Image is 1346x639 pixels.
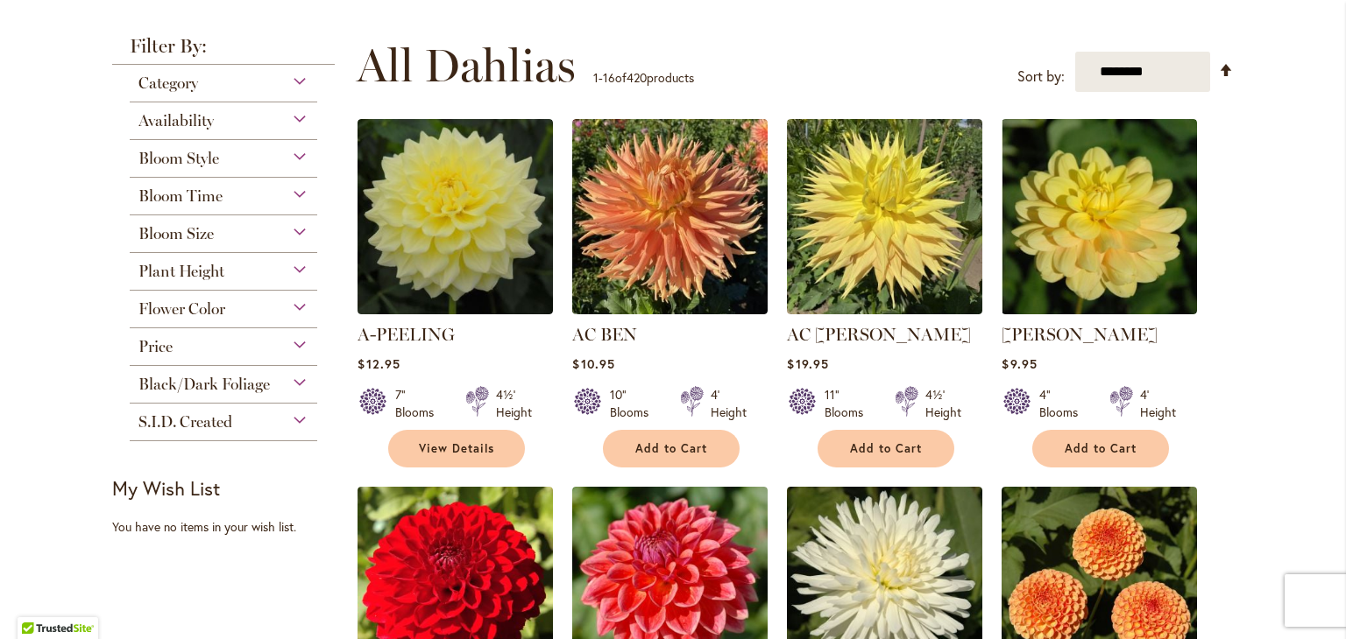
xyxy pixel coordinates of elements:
[1017,60,1065,93] label: Sort by:
[395,386,444,421] div: 7" Blooms
[610,386,659,421] div: 10" Blooms
[1065,441,1137,456] span: Add to Cart
[419,441,494,456] span: View Details
[358,355,400,372] span: $12.95
[138,299,225,319] span: Flower Color
[138,224,214,243] span: Bloom Size
[1002,324,1158,345] a: [PERSON_NAME]
[138,74,198,93] span: Category
[1140,386,1176,421] div: 4' Height
[358,301,553,318] a: A-Peeling
[925,386,961,421] div: 4½' Height
[358,119,553,314] img: A-Peeling
[850,441,922,456] span: Add to Cart
[138,337,173,356] span: Price
[603,69,615,86] span: 16
[388,430,525,467] a: View Details
[138,111,214,130] span: Availability
[358,324,455,345] a: A-PEELING
[572,355,614,372] span: $10.95
[787,301,982,318] a: AC Jeri
[138,262,224,281] span: Plant Height
[603,430,740,467] button: Add to Cart
[138,375,270,394] span: Black/Dark Foliage
[1002,355,1037,372] span: $9.95
[1002,119,1197,314] img: AHOY MATEY
[138,412,232,432] span: S.I.D. Created
[627,69,647,86] span: 420
[138,149,219,168] span: Bloom Style
[787,355,828,372] span: $19.95
[818,430,954,467] button: Add to Cart
[112,37,335,65] strong: Filter By:
[787,119,982,314] img: AC Jeri
[572,119,768,314] img: AC BEN
[635,441,707,456] span: Add to Cart
[711,386,747,421] div: 4' Height
[825,386,874,421] div: 11" Blooms
[593,69,599,86] span: 1
[572,301,768,318] a: AC BEN
[112,518,346,536] div: You have no items in your wish list.
[112,475,220,501] strong: My Wish List
[1039,386,1088,421] div: 4" Blooms
[13,577,62,626] iframe: Launch Accessibility Center
[572,324,637,345] a: AC BEN
[1032,430,1169,467] button: Add to Cart
[357,39,576,92] span: All Dahlias
[593,64,694,92] p: - of products
[1002,301,1197,318] a: AHOY MATEY
[787,324,971,345] a: AC [PERSON_NAME]
[496,386,532,421] div: 4½' Height
[138,186,223,206] span: Bloom Time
